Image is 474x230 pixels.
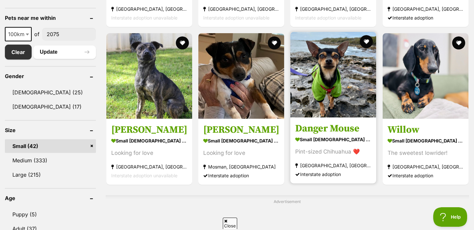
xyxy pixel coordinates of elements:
[111,5,187,13] strong: [GEOGRAPHIC_DATA], [GEOGRAPHIC_DATA]
[203,149,279,157] div: Looking for love
[5,127,96,133] header: Size
[198,33,284,119] img: Charlie - Jack Russell Terrier x Fox Terrier Dog
[5,154,96,167] a: Medium (333)
[106,33,192,119] img: McQueen - Jack Russell Terrier x Staffordshire Terrier Dog
[111,149,187,157] div: Looking for love
[295,161,371,170] strong: [GEOGRAPHIC_DATA], [GEOGRAPHIC_DATA]
[388,149,464,157] div: The sweetest lowrider!
[6,30,31,39] span: 100km
[383,119,468,185] a: Willow small [DEMOGRAPHIC_DATA] Dog The sweetest lowrider! [GEOGRAPHIC_DATA], [GEOGRAPHIC_DATA] I...
[203,5,279,13] strong: [GEOGRAPHIC_DATA], [GEOGRAPHIC_DATA]
[5,45,32,60] a: Clear
[111,173,177,178] span: Interstate adoption unavailable
[5,208,96,221] a: Puppy (5)
[176,36,189,49] button: favourite
[33,46,96,59] button: Update
[42,28,96,40] input: postcode
[5,86,96,99] a: [DEMOGRAPHIC_DATA] (25)
[295,135,371,144] strong: small [DEMOGRAPHIC_DATA] Dog
[388,171,464,180] div: Interstate adoption
[452,36,465,49] button: favourite
[5,15,96,21] header: Pets near me within
[295,122,371,135] h3: Danger Mouse
[198,119,284,185] a: [PERSON_NAME] small [DEMOGRAPHIC_DATA] Dog Looking for love Mosman, [GEOGRAPHIC_DATA] Interstate ...
[5,139,96,153] a: Small (42)
[290,32,376,117] img: Danger Mouse - Chihuahua Dog
[111,15,177,20] span: Interstate adoption unavailable
[295,15,361,20] span: Interstate adoption unavailable
[106,119,192,185] a: [PERSON_NAME] small [DEMOGRAPHIC_DATA] Dog Looking for love [GEOGRAPHIC_DATA], [GEOGRAPHIC_DATA] ...
[383,33,468,119] img: Willow - Dachshund Dog
[203,124,279,136] h3: [PERSON_NAME]
[388,136,464,145] strong: small [DEMOGRAPHIC_DATA] Dog
[223,218,237,229] span: Close
[111,162,187,171] strong: [GEOGRAPHIC_DATA], [GEOGRAPHIC_DATA]
[295,147,371,156] div: Pint-sized Chihuahua ❤️
[5,168,96,182] a: Large (215)
[388,124,464,136] h3: Willow
[203,15,269,20] span: Interstate adoption unavailable
[5,27,32,41] span: 100km
[388,13,464,22] div: Interstate adoption
[203,171,279,180] div: Interstate adoption
[111,136,187,145] strong: small [DEMOGRAPHIC_DATA] Dog
[111,124,187,136] h3: [PERSON_NAME]
[295,170,371,179] div: Interstate adoption
[295,5,371,13] strong: [GEOGRAPHIC_DATA], [GEOGRAPHIC_DATA]
[34,30,39,38] span: of
[290,117,376,183] a: Danger Mouse small [DEMOGRAPHIC_DATA] Dog Pint-sized Chihuahua ❤️ [GEOGRAPHIC_DATA], [GEOGRAPHIC_...
[203,162,279,171] strong: Mosman, [GEOGRAPHIC_DATA]
[5,73,96,79] header: Gender
[5,195,96,201] header: Age
[268,36,281,49] button: favourite
[388,5,464,13] strong: [GEOGRAPHIC_DATA], [GEOGRAPHIC_DATA]
[360,35,373,48] button: favourite
[433,207,467,227] iframe: Help Scout Beacon - Open
[5,100,96,114] a: [DEMOGRAPHIC_DATA] (17)
[203,136,279,145] strong: small [DEMOGRAPHIC_DATA] Dog
[388,162,464,171] strong: [GEOGRAPHIC_DATA], [GEOGRAPHIC_DATA]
